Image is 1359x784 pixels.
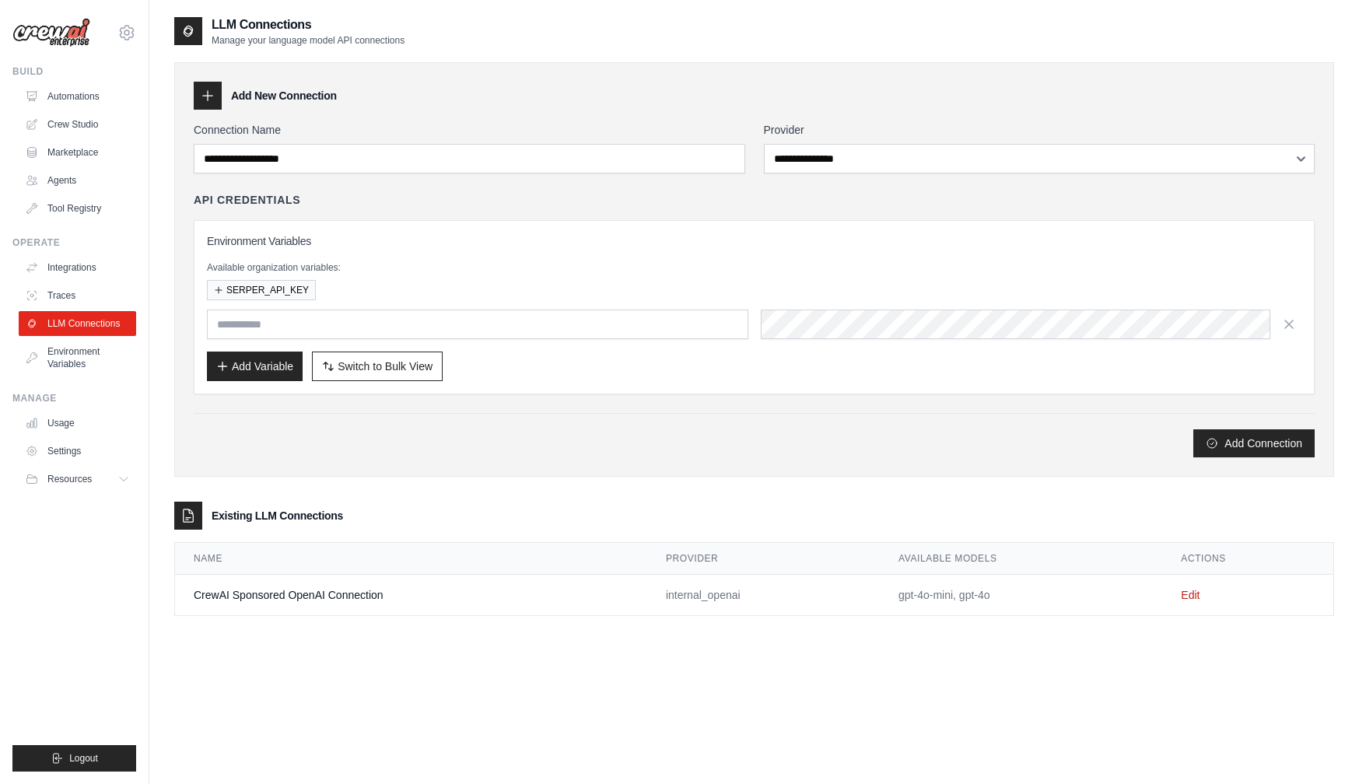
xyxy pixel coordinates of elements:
[19,411,136,436] a: Usage
[647,543,880,575] th: Provider
[647,575,880,616] td: internal_openai
[47,473,92,485] span: Resources
[19,168,136,193] a: Agents
[12,745,136,772] button: Logout
[19,339,136,376] a: Environment Variables
[880,575,1162,616] td: gpt-4o-mini, gpt-4o
[19,84,136,109] a: Automations
[19,196,136,221] a: Tool Registry
[207,233,1301,249] h3: Environment Variables
[212,16,405,34] h2: LLM Connections
[12,392,136,404] div: Manage
[1193,429,1315,457] button: Add Connection
[69,752,98,765] span: Logout
[19,311,136,336] a: LLM Connections
[194,122,745,138] label: Connection Name
[1162,543,1333,575] th: Actions
[764,122,1315,138] label: Provider
[231,88,337,103] h3: Add New Connection
[207,280,316,300] button: SERPER_API_KEY
[12,65,136,78] div: Build
[19,255,136,280] a: Integrations
[338,359,433,374] span: Switch to Bulk View
[19,283,136,308] a: Traces
[1181,589,1200,601] a: Edit
[207,352,303,381] button: Add Variable
[212,508,343,523] h3: Existing LLM Connections
[19,112,136,137] a: Crew Studio
[19,467,136,492] button: Resources
[880,543,1162,575] th: Available Models
[19,140,136,165] a: Marketplace
[175,543,647,575] th: Name
[12,236,136,249] div: Operate
[12,18,90,47] img: Logo
[212,34,405,47] p: Manage your language model API connections
[312,352,443,381] button: Switch to Bulk View
[175,575,647,616] td: CrewAI Sponsored OpenAI Connection
[194,192,300,208] h4: API Credentials
[207,261,1301,274] p: Available organization variables:
[19,439,136,464] a: Settings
